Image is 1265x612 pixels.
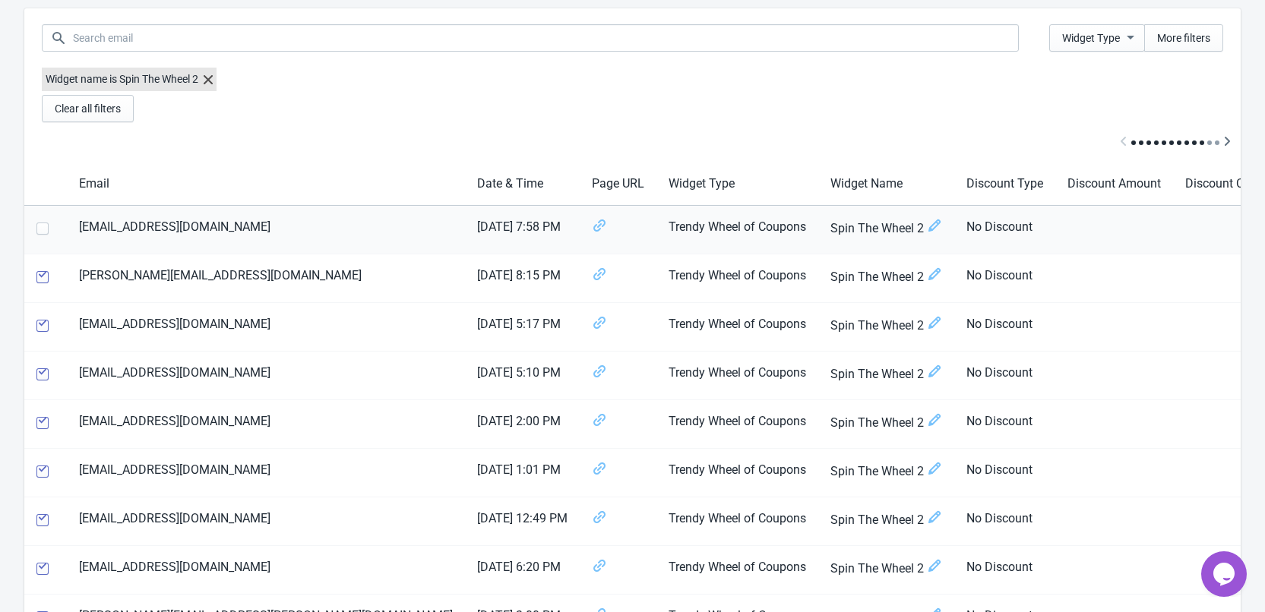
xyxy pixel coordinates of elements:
[830,509,942,530] span: Spin The Wheel 2
[656,206,818,254] td: Trendy Wheel of Coupons
[1049,24,1145,52] button: Widget Type
[67,497,465,546] td: [EMAIL_ADDRESS][DOMAIN_NAME]
[465,449,580,497] td: [DATE] 1:01 PM
[55,103,121,115] span: Clear all filters
[465,254,580,303] td: [DATE] 8:15 PM
[656,303,818,352] td: Trendy Wheel of Coupons
[830,315,942,336] span: Spin The Wheel 2
[954,497,1055,546] td: No Discount
[954,400,1055,449] td: No Discount
[656,352,818,400] td: Trendy Wheel of Coupons
[954,546,1055,595] td: No Discount
[67,254,465,303] td: [PERSON_NAME][EMAIL_ADDRESS][DOMAIN_NAME]
[67,449,465,497] td: [EMAIL_ADDRESS][DOMAIN_NAME]
[830,412,942,433] span: Spin The Wheel 2
[830,558,942,579] span: Spin The Wheel 2
[1062,32,1120,44] span: Widget Type
[465,546,580,595] td: [DATE] 6:20 PM
[656,546,818,595] td: Trendy Wheel of Coupons
[67,206,465,254] td: [EMAIL_ADDRESS][DOMAIN_NAME]
[954,254,1055,303] td: No Discount
[465,206,580,254] td: [DATE] 7:58 PM
[67,352,465,400] td: [EMAIL_ADDRESS][DOMAIN_NAME]
[830,218,942,238] span: Spin The Wheel 2
[656,162,818,206] th: Widget Type
[954,206,1055,254] td: No Discount
[1213,128,1241,156] button: Scroll table right one column
[465,400,580,449] td: [DATE] 2:00 PM
[42,68,217,91] label: Widget name is Spin The Wheel 2
[656,254,818,303] td: Trendy Wheel of Coupons
[465,497,580,546] td: [DATE] 12:49 PM
[67,162,465,206] th: Email
[67,546,465,595] td: [EMAIL_ADDRESS][DOMAIN_NAME]
[1157,32,1210,44] span: More filters
[954,352,1055,400] td: No Discount
[465,162,580,206] th: Date & Time
[1144,24,1223,52] button: More filters
[656,400,818,449] td: Trendy Wheel of Coupons
[818,162,954,206] th: Widget Name
[656,497,818,546] td: Trendy Wheel of Coupons
[830,267,942,287] span: Spin The Wheel 2
[67,400,465,449] td: [EMAIL_ADDRESS][DOMAIN_NAME]
[580,162,656,206] th: Page URL
[656,449,818,497] td: Trendy Wheel of Coupons
[67,303,465,352] td: [EMAIL_ADDRESS][DOMAIN_NAME]
[1201,551,1250,597] iframe: chat widget
[954,303,1055,352] td: No Discount
[72,24,1019,52] input: Search email
[42,95,134,122] button: Clear all filters
[465,352,580,400] td: [DATE] 5:10 PM
[954,449,1055,497] td: No Discount
[954,162,1055,206] th: Discount Type
[830,364,942,384] span: Spin The Wheel 2
[830,461,942,481] span: Spin The Wheel 2
[1055,162,1173,206] th: Discount Amount
[465,303,580,352] td: [DATE] 5:17 PM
